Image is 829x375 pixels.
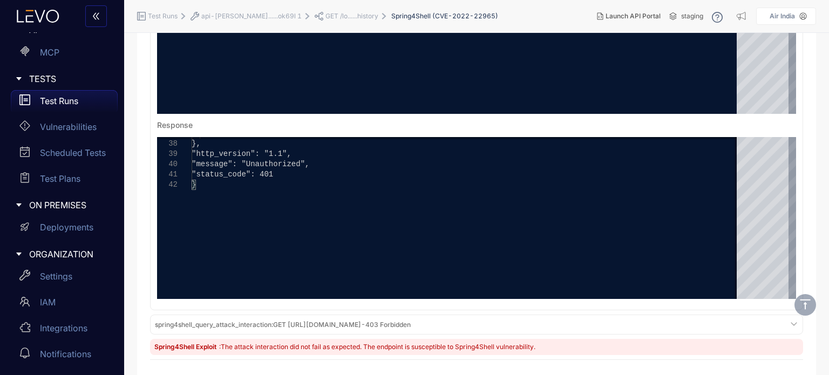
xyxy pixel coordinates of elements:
a: Test Runs [11,90,118,116]
span: staging [681,12,703,20]
span: GET /lo......history [325,12,378,20]
span: AI [29,25,109,35]
a: Test Plans [11,168,118,194]
a: IAM [11,291,118,317]
p: MCP [40,47,59,57]
p: IAM [40,297,56,307]
span: : The attack interaction did not fail as expected. The endpoint is susceptible to Spring4Shell vu... [219,343,535,351]
p: Vulnerabilities [40,122,97,132]
span: caret-right [15,75,23,83]
a: Notifications [11,343,118,369]
p: Settings [40,271,72,281]
span: caret-right [15,201,23,209]
div: ORGANIZATION [6,243,118,265]
span: team [19,296,30,307]
span: } [192,180,196,189]
div: TESTS [6,67,118,90]
span: "status_code": 401 [192,170,273,179]
a: Scheduled Tests [11,142,118,168]
span: "message": "Unauthorized", [192,160,309,168]
span: ORGANIZATION [29,249,109,259]
p: Integrations [40,323,87,333]
span: Test Runs [148,12,178,20]
span: Spring4Shell (CVE-2022-22965) [391,12,498,20]
a: MCP [11,42,118,67]
span: vertical-align-top [799,298,812,311]
span: "http_version": "1.1", [192,149,291,158]
span: spring4shell_query_attack_interaction : [155,321,273,329]
a: Vulnerabilities [11,116,118,142]
p: Test Runs [40,96,78,106]
span: Spring4Shell Exploit [154,343,218,351]
p: Scheduled Tests [40,148,106,158]
p: Test Plans [40,174,80,183]
button: double-left [85,5,107,27]
span: }, [192,139,201,148]
span: api-[PERSON_NAME]......ok69l 1 [201,12,302,20]
div: Response [157,121,193,129]
div: 40 [157,159,178,169]
span: TESTS [29,74,109,84]
a: Settings [11,265,118,291]
a: Deployments [11,217,118,243]
span: caret-right [15,250,23,258]
button: Launch API Portal [588,8,669,25]
div: 41 [157,169,178,180]
span: ON PREMISES [29,200,109,210]
span: double-left [92,12,100,22]
a: Integrations [11,317,118,343]
p: Air India [770,12,795,20]
div: 42 [157,180,178,190]
div: 39 [157,149,178,159]
span: GET [URL][DOMAIN_NAME] - 403 Forbidden [155,321,411,329]
p: Notifications [40,349,91,359]
p: Deployments [40,222,93,232]
div: ON PREMISES [6,194,118,216]
div: 38 [157,139,178,149]
span: Launch API Portal [606,12,661,20]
